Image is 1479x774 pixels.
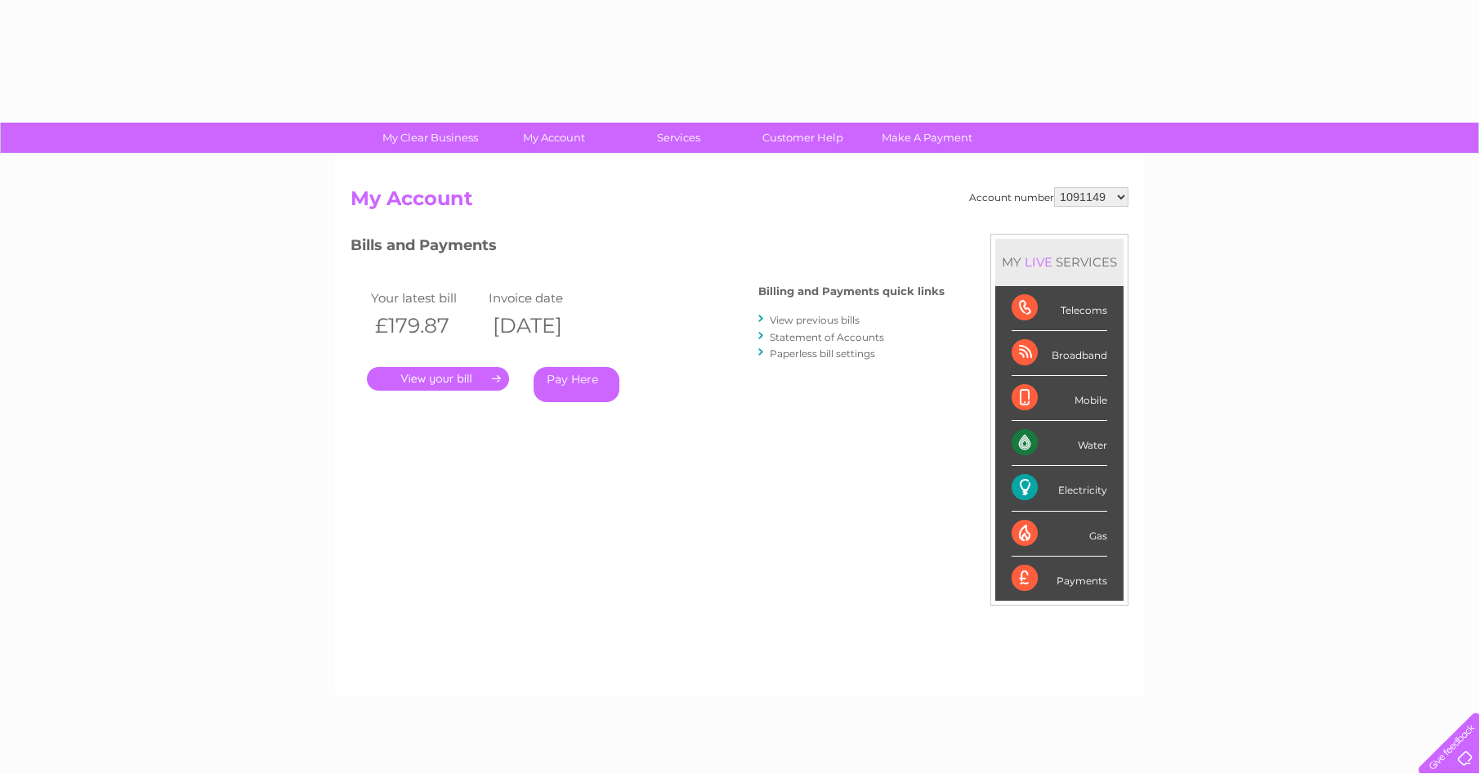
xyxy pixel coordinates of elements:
[351,234,945,262] h3: Bills and Payments
[1012,376,1107,421] div: Mobile
[363,123,498,153] a: My Clear Business
[995,239,1124,285] div: MY SERVICES
[770,314,860,326] a: View previous bills
[1012,557,1107,601] div: Payments
[367,367,509,391] a: .
[485,309,602,342] th: [DATE]
[770,347,875,360] a: Paperless bill settings
[611,123,746,153] a: Services
[1021,254,1056,270] div: LIVE
[1012,466,1107,511] div: Electricity
[860,123,994,153] a: Make A Payment
[1012,286,1107,331] div: Telecoms
[758,285,945,298] h4: Billing and Payments quick links
[487,123,622,153] a: My Account
[534,367,619,402] a: Pay Here
[1012,421,1107,466] div: Water
[770,331,884,343] a: Statement of Accounts
[367,287,485,309] td: Your latest bill
[1012,512,1107,557] div: Gas
[485,287,602,309] td: Invoice date
[367,309,485,342] th: £179.87
[735,123,870,153] a: Customer Help
[1012,331,1107,376] div: Broadband
[351,187,1128,218] h2: My Account
[969,187,1128,207] div: Account number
